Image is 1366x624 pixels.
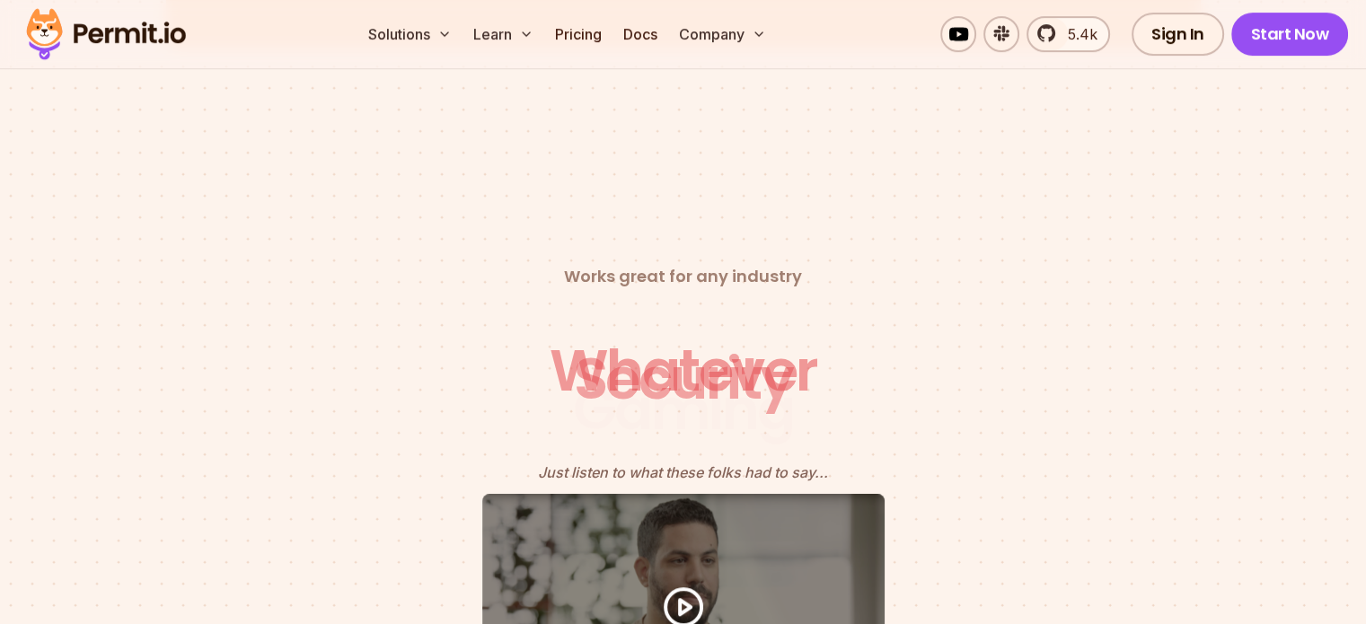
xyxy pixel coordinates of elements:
a: Pricing [548,16,609,52]
a: Start Now [1231,13,1349,56]
h2: Works great for any industry [564,264,802,289]
a: Docs [616,16,665,52]
span: 5.4k [1057,23,1097,45]
img: Permit logo [18,4,194,65]
a: Sign In [1132,13,1224,56]
div: Whatever [550,335,817,407]
button: Learn [466,16,541,52]
button: Company [672,16,773,52]
a: 5.4k [1027,16,1110,52]
button: Solutions [361,16,459,52]
p: Just listen to what these folks had to say... [538,461,828,483]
